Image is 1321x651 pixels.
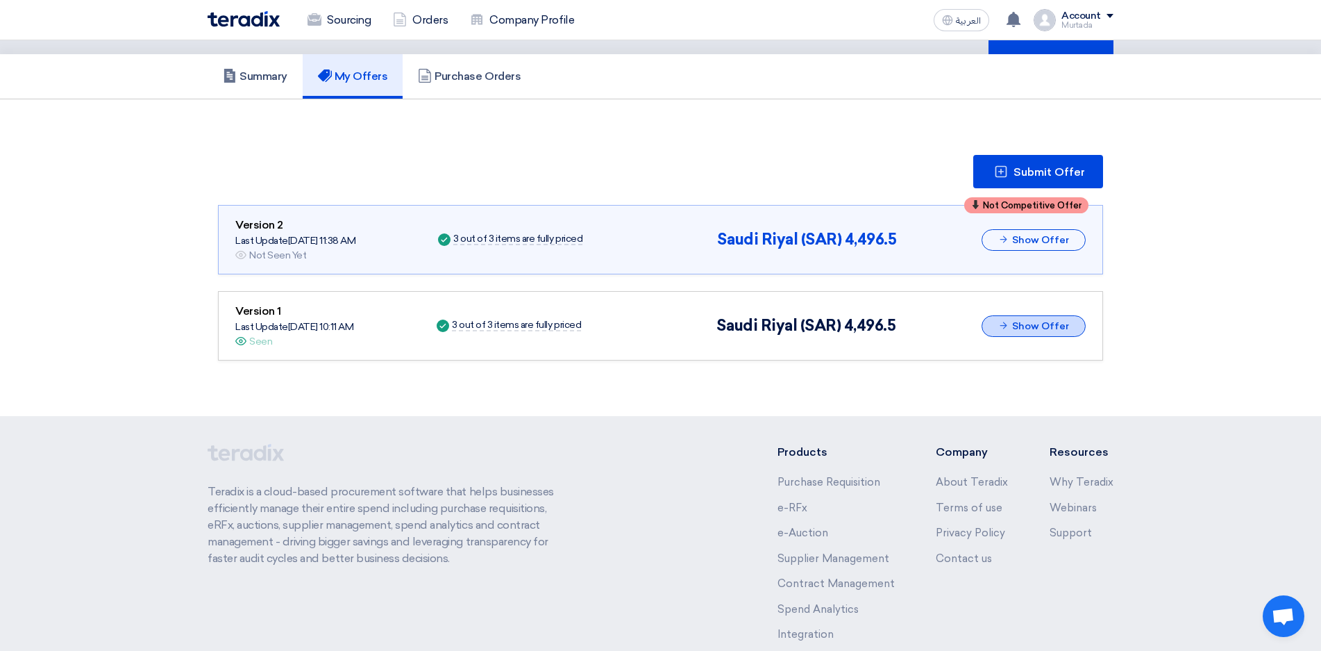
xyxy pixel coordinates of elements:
[777,527,828,539] a: e-Auction
[1050,476,1113,488] a: Why Teradix
[235,217,356,233] div: Version 2
[777,476,880,488] a: Purchase Requisition
[936,444,1008,461] li: Company
[249,248,306,263] div: Not Seen Yet
[459,5,585,35] a: Company Profile
[936,502,1002,514] a: Terms of use
[382,5,459,35] a: Orders
[1013,167,1085,178] span: Submit Offer
[717,230,841,249] span: Saudi Riyal (SAR)
[934,9,989,31] button: العربية
[1061,10,1101,22] div: Account
[235,303,354,320] div: Version 1
[777,552,889,565] a: Supplier Management
[1061,22,1113,29] div: Murtada
[777,577,895,590] a: Contract Management
[453,234,582,245] div: 3 out of 3 items are fully priced
[777,444,895,461] li: Products
[1050,444,1113,461] li: Resources
[1050,527,1092,539] a: Support
[1034,9,1056,31] img: profile_test.png
[223,69,287,83] h5: Summary
[296,5,382,35] a: Sourcing
[318,69,388,83] h5: My Offers
[303,54,403,99] a: My Offers
[208,11,280,27] img: Teradix logo
[983,201,1082,210] span: Not Competitive Offer
[403,54,536,99] a: Purchase Orders
[1263,595,1304,637] div: Open chat
[418,69,521,83] h5: Purchase Orders
[452,320,581,331] div: 3 out of 3 items are fully priced
[956,16,981,26] span: العربية
[1050,502,1097,514] a: Webinars
[844,316,896,335] span: 4,496.5
[973,155,1103,188] button: Submit Offer
[249,334,272,349] div: Seen
[235,233,356,248] div: Last Update [DATE] 11:38 AM
[208,54,303,99] a: Summary
[982,229,1086,251] button: Show Offer
[982,315,1086,337] button: Show Offer
[777,628,834,641] a: Integration
[845,230,897,249] span: 4,496.5
[936,476,1008,488] a: About Teradix
[777,603,859,616] a: Spend Analytics
[716,316,841,335] span: Saudi Riyal (SAR)
[936,527,1005,539] a: Privacy Policy
[235,320,354,334] div: Last Update [DATE] 10:11 AM
[208,484,570,567] p: Teradix is a cloud-based procurement software that helps businesses efficiently manage their enti...
[936,552,992,565] a: Contact us
[777,502,807,514] a: e-RFx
